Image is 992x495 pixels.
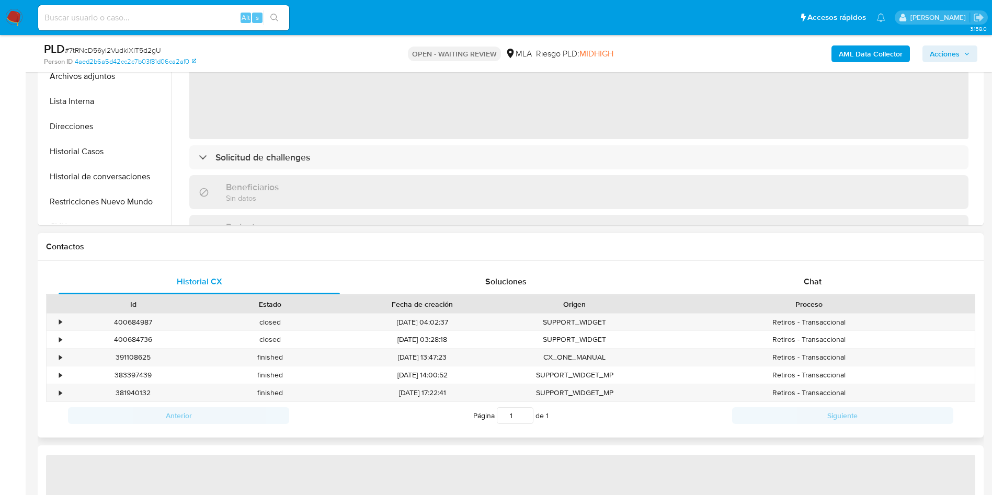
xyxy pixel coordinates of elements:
div: Estado [209,299,332,309]
span: s [256,13,259,22]
div: SUPPORT_WIDGET_MP [506,366,643,384]
div: SUPPORT_WIDGET [506,331,643,348]
span: Riesgo PLD: [536,48,613,60]
div: Retiros - Transaccional [643,384,975,401]
div: [DATE] 14:00:52 [339,366,506,384]
div: 400684736 [65,331,202,348]
div: [DATE] 13:47:23 [339,349,506,366]
div: SUPPORT_WIDGET [506,314,643,331]
div: MLA [505,48,532,60]
div: SUPPORT_WIDGET_MP [506,384,643,401]
div: [DATE] 17:22:41 [339,384,506,401]
input: Buscar usuario o caso... [38,11,289,25]
div: Retiros - Transaccional [643,314,975,331]
span: 1 [546,410,549,421]
div: • [59,352,62,362]
div: Id [72,299,195,309]
div: closed [202,314,339,331]
div: Retiros - Transaccional [643,349,975,366]
div: finished [202,384,339,401]
p: Sin datos [226,193,279,203]
button: Restricciones Nuevo Mundo [40,189,171,214]
span: Historial CX [177,275,222,287]
span: 3.158.0 [970,25,987,33]
b: AML Data Collector [839,45,903,62]
span: Chat [804,275,822,287]
button: Acciones [922,45,977,62]
div: closed [202,331,339,348]
h1: Contactos [46,241,975,252]
div: Proceso [651,299,967,309]
div: • [59,317,62,327]
h3: Solicitud de challenges [215,152,310,163]
div: Retiros - Transaccional [643,366,975,384]
div: Parientes [189,215,968,249]
p: valeria.duch@mercadolibre.com [910,13,970,22]
div: 400684987 [65,314,202,331]
div: CX_ONE_MANUAL [506,349,643,366]
div: finished [202,366,339,384]
span: Acciones [930,45,960,62]
a: Salir [973,12,984,23]
span: # 7tRNcD56yI2VudklXIT5d2gU [65,45,161,55]
h3: Beneficiarios [226,181,279,193]
span: Soluciones [485,275,527,287]
div: Fecha de creación [346,299,499,309]
div: BeneficiariosSin datos [189,175,968,209]
button: Siguiente [732,407,953,424]
div: 391108625 [65,349,202,366]
div: [DATE] 03:28:18 [339,331,506,348]
a: Notificaciones [876,13,885,22]
div: [DATE] 04:02:37 [339,314,506,331]
a: 4aed2b6a5d42cc2c7b03f81d06ca2af0 [75,57,196,66]
b: PLD [44,40,65,57]
div: 381940132 [65,384,202,401]
span: MIDHIGH [579,48,613,60]
div: 383397439 [65,366,202,384]
p: OPEN - WAITING REVIEW [408,47,501,61]
div: • [59,388,62,398]
button: Lista Interna [40,89,171,114]
div: Origen [514,299,636,309]
span: ‌ [189,8,968,139]
button: Anterior [68,407,289,424]
b: Person ID [44,57,73,66]
span: Accesos rápidos [807,12,866,23]
span: Página de [473,407,549,424]
span: Alt [242,13,250,22]
button: Direcciones [40,114,171,139]
div: • [59,370,62,380]
div: Solicitud de challenges [189,145,968,169]
div: Retiros - Transaccional [643,331,975,348]
div: finished [202,349,339,366]
div: • [59,335,62,344]
button: AML Data Collector [831,45,910,62]
button: search-icon [264,10,285,25]
h3: Parientes [226,221,265,233]
button: Historial de conversaciones [40,164,171,189]
button: Archivos adjuntos [40,64,171,89]
button: CVU [40,214,171,239]
button: Historial Casos [40,139,171,164]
